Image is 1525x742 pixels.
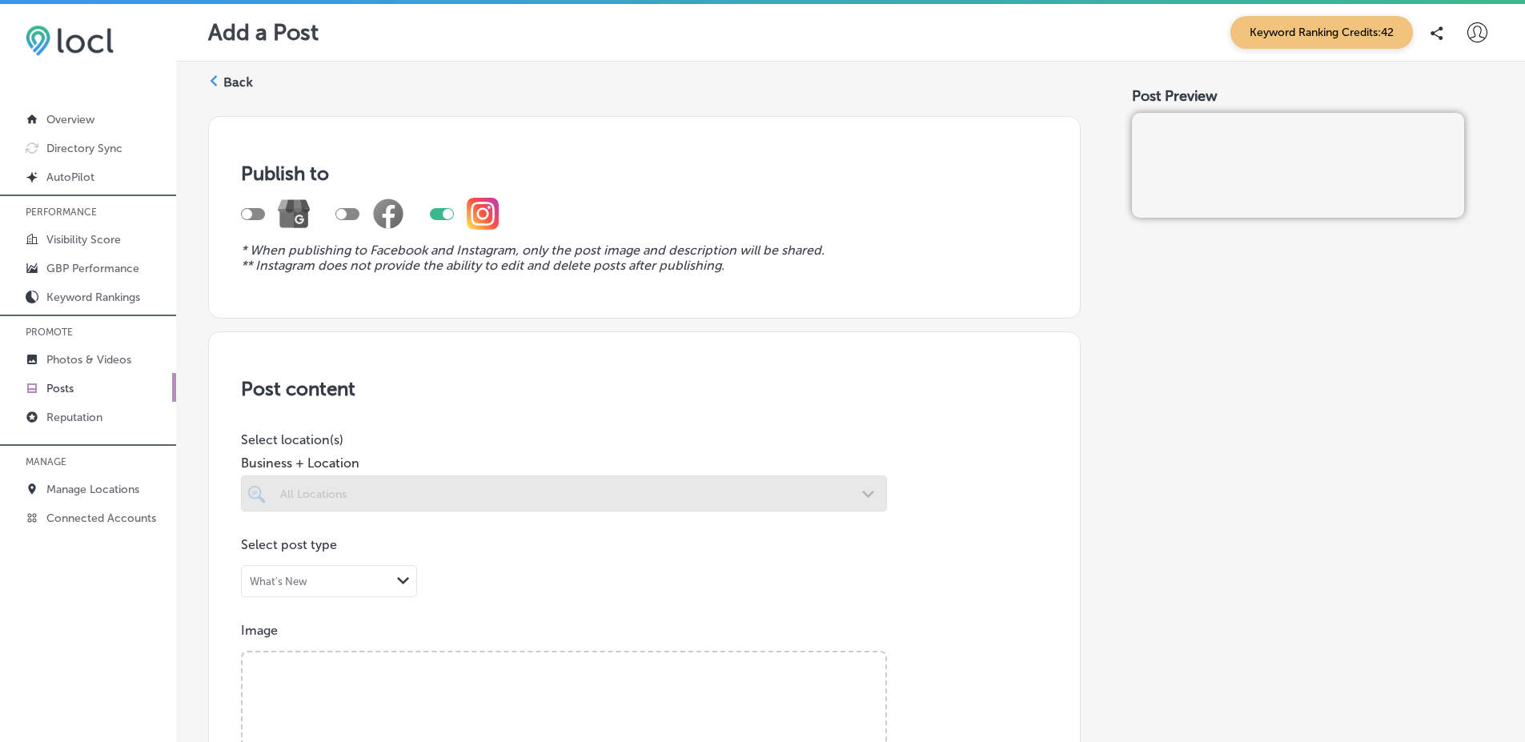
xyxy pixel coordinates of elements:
[46,411,102,424] p: Reputation
[223,74,253,91] label: Back
[46,142,122,155] p: Directory Sync
[241,377,1048,400] h3: Post content
[241,162,1048,185] h3: Publish to
[46,233,121,247] p: Visibility Score
[1132,87,1493,105] div: Post Preview
[26,25,114,56] img: 6efc1275baa40be7c98c3b36c6bfde44.png
[46,382,74,395] p: Posts
[250,576,307,588] div: What's New
[46,353,131,367] p: Photos & Videos
[241,258,724,273] i: ** Instagram does not provide the ability to edit and delete posts after publishing.
[46,483,139,496] p: Manage Locations
[241,623,1048,638] p: Image
[46,291,140,304] p: Keyword Rankings
[46,113,94,126] p: Overview
[241,537,1048,552] p: Select post type
[241,432,887,447] p: Select location(s)
[241,455,887,471] span: Business + Location
[46,511,156,525] p: Connected Accounts
[46,262,139,275] p: GBP Performance
[46,170,94,184] p: AutoPilot
[1230,16,1413,49] span: Keyword Ranking Credits: 42
[241,243,825,258] i: * When publishing to Facebook and Instagram, only the post image and description will be shared.
[208,19,319,46] p: Add a Post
